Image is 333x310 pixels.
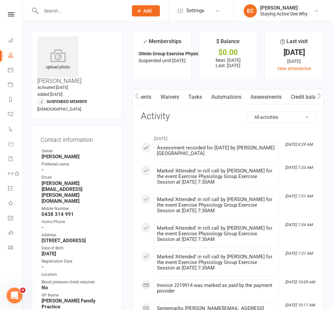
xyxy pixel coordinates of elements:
a: Roll call kiosk mode [8,226,23,241]
div: Invoice 2219914 was marked as paid by the payment provider [157,283,276,294]
span: Add [143,8,152,13]
div: $ Balance [216,37,240,49]
i: [DATE] 7:31 AM [285,194,313,198]
i: [DATE] 10:09 AM [285,280,315,284]
strong: 0438 314 991 [42,211,113,217]
i: [DATE] 7:31 AM [285,251,313,256]
div: [PERSON_NAME] [260,5,308,11]
i: [DATE] 7:33 AM [285,165,313,170]
a: Payments [8,78,23,93]
strong: [STREET_ADDRESS] [42,238,113,244]
div: Memberships [143,37,181,49]
div: Date of Birth [42,245,113,251]
a: Automations [207,90,246,105]
div: [DATE] [271,49,318,56]
a: Class kiosk mode [8,241,23,256]
a: Tasks [184,90,207,105]
p: Next: [DATE] Last: [DATE] [205,58,252,68]
i: ✓ [143,39,147,45]
a: Dashboard [8,34,23,48]
iframe: Intercom live chat [7,288,22,303]
div: Email [42,174,113,181]
div: Location [42,271,113,278]
a: Assessments [246,90,286,105]
div: Marked 'Attended' in roll call by [PERSON_NAME] for the event Exercise Physiology Group Exercise ... [157,225,276,242]
a: Credit balance [286,90,329,105]
div: Marked 'Attended' in roll call by [PERSON_NAME] for the event Exercise Physiology Group Exercise ... [157,254,276,271]
button: Add [132,5,160,16]
a: Reports [8,93,23,108]
a: General attendance kiosk mode [8,211,23,226]
a: Calendar [8,63,23,78]
div: upload photo [37,49,78,71]
div: Owner [42,148,113,154]
a: Product Sales [8,137,23,152]
strong: - [42,167,113,173]
strong: No [42,285,113,291]
div: Marked 'Attended' in roll call by [PERSON_NAME] for the event Exercise Physiology Group Exercise ... [157,168,276,185]
h3: Activity [141,111,315,121]
div: Blood pressure check required [42,279,113,285]
input: Search... [39,6,123,15]
strong: [DATE] [42,251,113,257]
span: Suspended member [46,99,87,104]
strong: 30min Group Exercise Physiology Services [138,51,227,56]
li: [DATE] [141,132,315,142]
h3: Contact information [41,134,113,143]
a: view attendance [277,66,311,71]
div: GP Name [42,292,113,298]
strong: [PERSON_NAME][EMAIL_ADDRESS][PERSON_NAME][DOMAIN_NAME] [42,180,113,204]
div: Address [42,232,113,238]
span: [DEMOGRAPHIC_DATA] [37,107,81,112]
h3: [PERSON_NAME] [37,37,117,84]
i: [DATE] 10:17 AM [285,303,315,307]
div: $0.00 [205,49,252,56]
a: Waivers [156,90,184,105]
div: Assessment recorded for [DATE] by [PERSON_NAME][GEOGRAPHIC_DATA] [157,145,276,156]
strong: - [42,264,113,270]
i: [DATE] 8:29 AM [285,142,313,147]
div: Mobile Number [42,206,113,212]
a: People [8,48,23,63]
strong: [PERSON_NAME] [42,154,113,160]
span: Settings [186,3,204,18]
span: Suspended until [DATE] [138,58,186,63]
div: Preferred name [42,161,113,168]
a: What's New [8,196,23,211]
span: 4 [20,288,25,293]
strong: - [42,224,113,230]
div: Marked 'Attended' in roll call by [PERSON_NAME] for the event Exercise Physiology Group Exercise ... [157,197,276,214]
strong: [PERSON_NAME] Family Practice [42,298,113,310]
div: [DATE] [271,58,318,65]
div: EC [244,4,257,17]
div: Home Phone [42,219,113,225]
div: Registration Date [42,258,113,265]
div: Last visit [280,37,308,49]
i: [DATE] 7:34 AM [285,222,313,227]
div: Staying Active Dee Why [260,11,308,17]
time: Added [DATE] [37,92,62,97]
time: Activated [DATE] [37,85,68,90]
